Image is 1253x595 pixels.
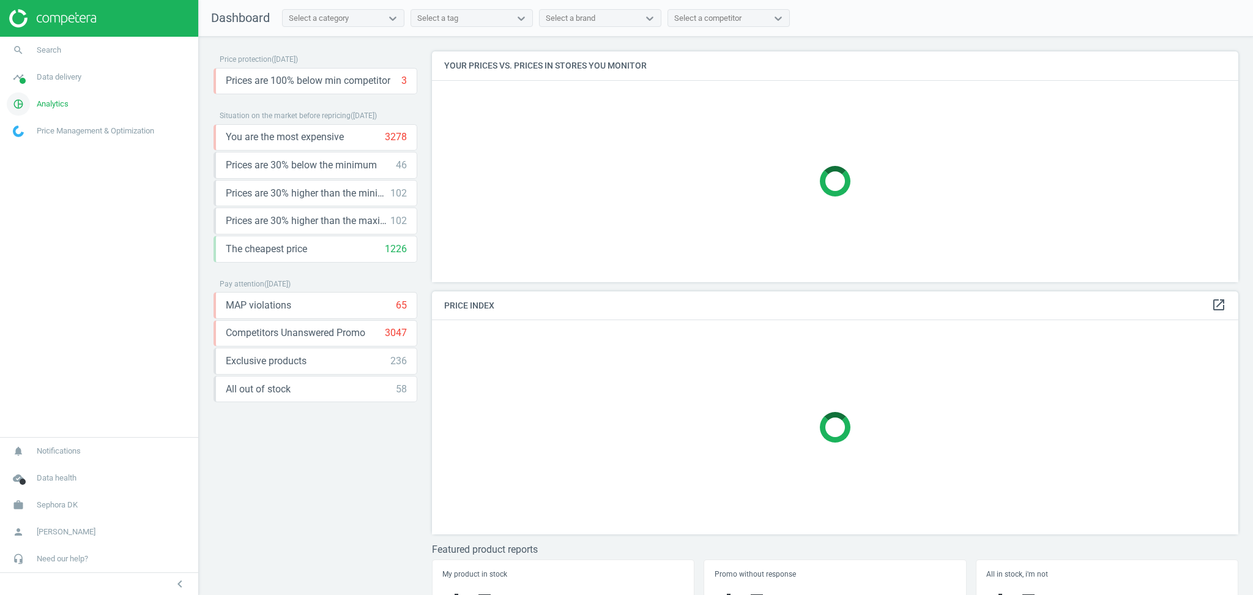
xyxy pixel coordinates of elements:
[1211,297,1226,312] i: open_in_new
[7,466,30,490] i: cloud_done
[37,553,88,564] span: Need our help?
[226,299,291,312] span: MAP violations
[715,570,956,578] h5: Promo without response
[220,55,272,64] span: Price protection
[226,159,377,172] span: Prices are 30% below the minimum
[7,92,30,116] i: pie_chart_outlined
[226,242,307,256] span: The cheapest price
[173,577,187,591] i: chevron_left
[442,570,684,578] h5: My product in stock
[351,111,377,120] span: ( [DATE] )
[401,74,407,88] div: 3
[165,576,195,592] button: chevron_left
[7,493,30,517] i: work
[396,159,407,172] div: 46
[546,13,595,24] div: Select a brand
[220,280,264,288] span: Pay attention
[390,187,407,200] div: 102
[674,13,742,24] div: Select a competitor
[385,326,407,340] div: 3047
[264,280,291,288] span: ( [DATE] )
[986,570,1228,578] h5: All in stock, i'm not
[1211,297,1226,313] a: open_in_new
[417,13,458,24] div: Select a tag
[385,130,407,144] div: 3278
[7,520,30,544] i: person
[37,99,69,110] span: Analytics
[9,9,96,28] img: ajHJNr6hYgQAAAAASUVORK5CYII=
[37,125,154,137] span: Price Management & Optimization
[226,214,390,228] span: Prices are 30% higher than the maximal
[396,299,407,312] div: 65
[432,51,1238,80] h4: Your prices vs. prices in stores you monitor
[385,242,407,256] div: 1226
[7,39,30,62] i: search
[37,72,81,83] span: Data delivery
[396,383,407,396] div: 58
[211,10,270,25] span: Dashboard
[226,326,365,340] span: Competitors Unanswered Promo
[226,383,291,396] span: All out of stock
[37,45,61,56] span: Search
[226,130,344,144] span: You are the most expensive
[37,446,81,457] span: Notifications
[432,291,1238,320] h4: Price Index
[37,500,78,511] span: Sephora DK
[7,547,30,571] i: headset_mic
[226,187,390,200] span: Prices are 30% higher than the minimum
[226,74,390,88] span: Prices are 100% below min competitor
[7,65,30,89] i: timeline
[7,440,30,463] i: notifications
[289,13,349,24] div: Select a category
[220,111,351,120] span: Situation on the market before repricing
[37,526,95,537] span: [PERSON_NAME]
[390,214,407,228] div: 102
[226,354,307,368] span: Exclusive products
[37,473,76,484] span: Data health
[13,125,24,137] img: wGWNvw8QSZomAAAAABJRU5ErkJggg==
[390,354,407,368] div: 236
[272,55,298,64] span: ( [DATE] )
[432,544,1238,555] h3: Featured product reports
